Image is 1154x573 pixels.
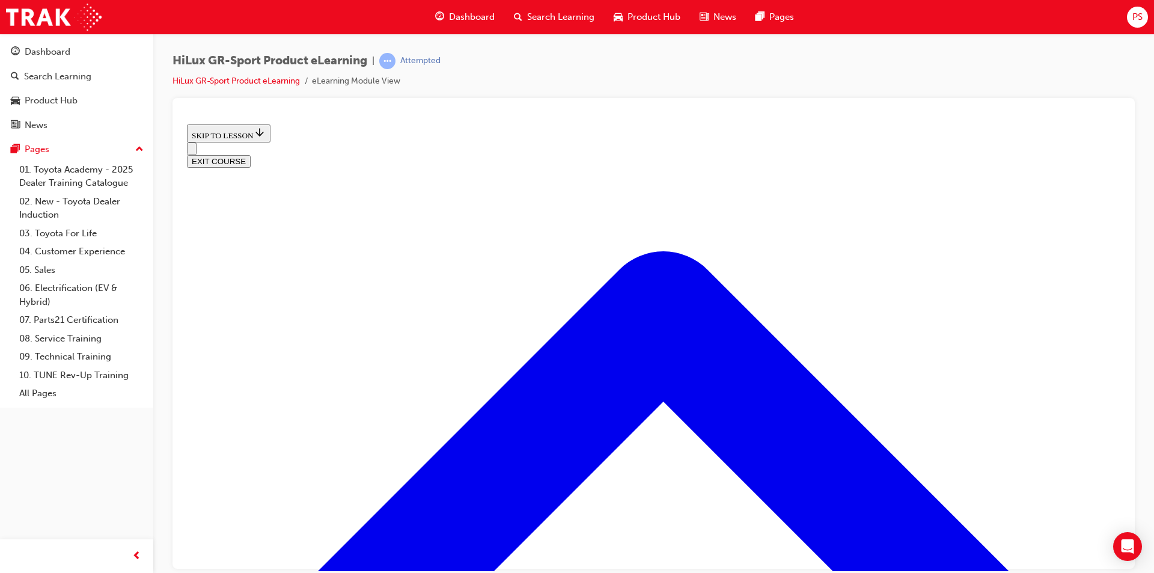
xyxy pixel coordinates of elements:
button: EXIT COURSE [5,35,69,48]
a: 04. Customer Experience [14,242,148,261]
span: Product Hub [627,10,680,24]
div: Attempted [400,55,441,67]
a: pages-iconPages [746,5,804,29]
button: PS [1127,7,1148,28]
a: guage-iconDashboard [426,5,504,29]
span: search-icon [514,10,522,25]
span: Pages [769,10,794,24]
a: 06. Electrification (EV & Hybrid) [14,279,148,311]
a: 08. Service Training [14,329,148,348]
nav: Navigation menu [5,23,938,48]
span: news-icon [11,120,20,131]
a: search-iconSearch Learning [504,5,604,29]
a: All Pages [14,384,148,403]
a: car-iconProduct Hub [604,5,690,29]
div: Pages [25,142,49,156]
a: 02. New - Toyota Dealer Induction [14,192,148,224]
div: Search Learning [24,70,91,84]
span: guage-icon [11,47,20,58]
li: eLearning Module View [312,75,400,88]
span: up-icon [135,142,144,158]
a: 01. Toyota Academy - 2025 Dealer Training Catalogue [14,161,148,192]
a: news-iconNews [690,5,746,29]
span: guage-icon [435,10,444,25]
a: HiLux GR-Sport Product eLearning [172,76,300,86]
a: 09. Technical Training [14,348,148,366]
span: prev-icon [132,549,141,564]
span: car-icon [614,10,623,25]
div: News [25,118,47,132]
div: Dashboard [25,45,70,59]
a: 07. Parts21 Certification [14,311,148,329]
span: learningRecordVerb_ATTEMPT-icon [379,53,395,69]
span: pages-icon [756,10,765,25]
span: HiLux GR-Sport Product eLearning [172,54,367,68]
span: SKIP TO LESSON [10,11,84,20]
a: Dashboard [5,41,148,63]
button: Open navigation menu [5,23,14,35]
img: Trak [6,4,102,31]
span: Search Learning [527,10,594,24]
button: Pages [5,138,148,161]
span: Dashboard [449,10,495,24]
span: | [372,54,374,68]
span: news-icon [700,10,709,25]
a: Product Hub [5,90,148,112]
div: Product Hub [25,94,78,108]
button: DashboardSearch LearningProduct HubNews [5,38,148,138]
a: 03. Toyota For Life [14,224,148,243]
span: car-icon [11,96,20,106]
span: News [713,10,736,24]
span: PS [1132,10,1143,24]
a: News [5,114,148,136]
a: Search Learning [5,66,148,88]
a: 05. Sales [14,261,148,280]
div: Open Intercom Messenger [1113,532,1142,561]
span: search-icon [11,72,19,82]
a: 10. TUNE Rev-Up Training [14,366,148,385]
span: pages-icon [11,144,20,155]
button: SKIP TO LESSON [5,5,88,23]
